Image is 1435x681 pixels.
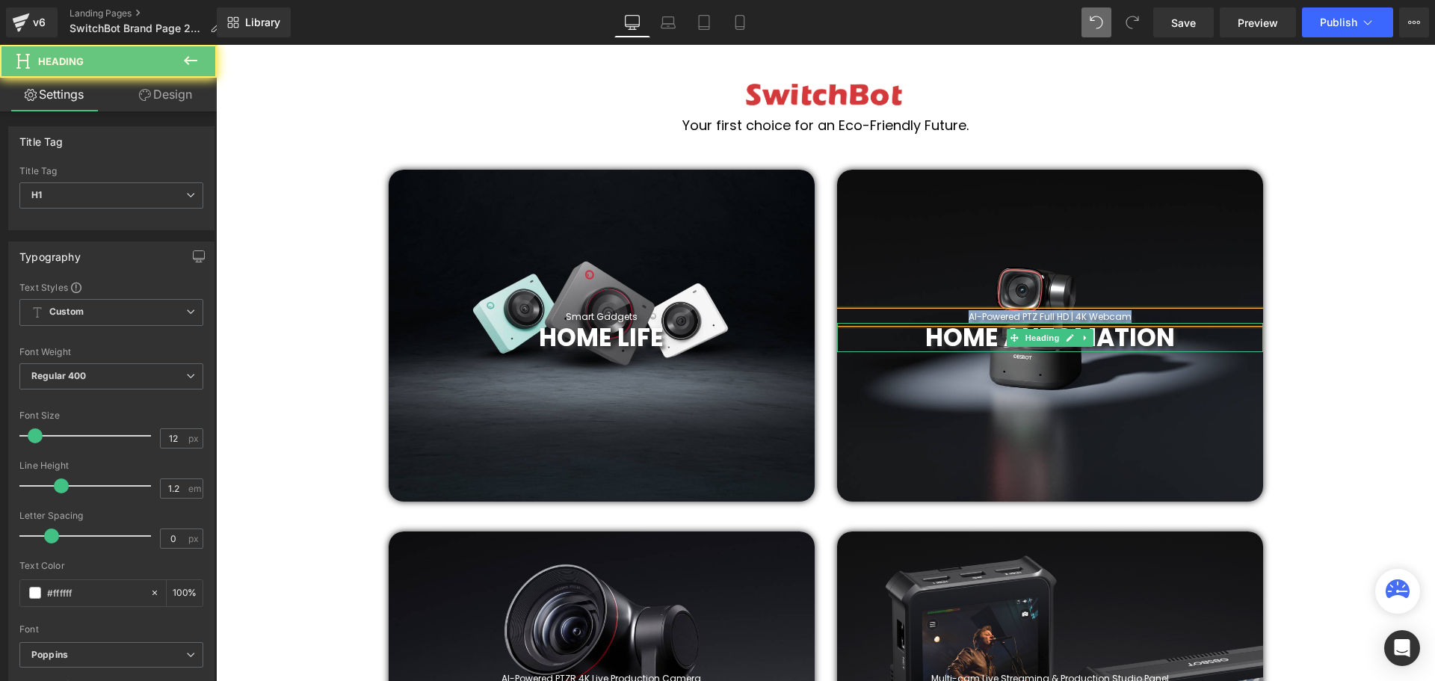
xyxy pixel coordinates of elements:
span: px [188,534,201,543]
span: Publish [1320,16,1357,28]
a: Landing Pages [70,7,232,19]
a: Tablet [686,7,722,37]
b: H1 [31,189,42,200]
h1: AI-Powered PTZ Full HD | 4K Webcam [621,267,1047,277]
span: Preview [1238,15,1278,31]
div: Font Weight [19,347,203,357]
span: Library [245,16,280,29]
span: Heading [806,284,846,302]
div: Font [19,624,203,635]
div: % [167,580,203,606]
a: Mobile [722,7,758,37]
div: Text Styles [19,281,203,293]
div: Title Tag [19,166,203,176]
i: Poppins [31,649,68,662]
div: Text Color [19,561,203,571]
b: Regular 400 [31,370,87,381]
div: Letter Spacing [19,511,203,521]
button: More [1399,7,1429,37]
div: Title Tag [19,127,64,148]
button: Publish [1302,7,1393,37]
h1: Multi-cam Live Streaming & Production Studio Panel [621,629,1047,639]
span: HOME AUTOMATION [709,275,959,310]
span: SwitchBot Brand Page 2025 [70,22,204,34]
h1: Smart Gadgets [173,267,599,277]
button: Redo [1117,7,1147,37]
span: em [188,484,201,493]
div: Font Size [19,410,203,421]
button: Undo [1081,7,1111,37]
a: Preview [1220,7,1296,37]
input: Color [47,585,143,601]
h1: AI-Powered PTZR 4K Live Production Camera [173,629,599,639]
div: Line Height [19,460,203,471]
div: v6 [30,13,49,32]
a: v6 [6,7,58,37]
a: Expand / Collapse [862,284,877,302]
span: Save [1171,15,1196,31]
a: Laptop [650,7,686,37]
a: Desktop [614,7,650,37]
b: Custom [49,306,84,318]
a: New Library [217,7,291,37]
div: Open Intercom Messenger [1384,630,1420,666]
span: HOME LIFE [323,275,448,310]
div: Typography [19,242,81,263]
a: Design [111,78,220,111]
span: px [188,434,201,443]
span: Heading [38,55,84,67]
